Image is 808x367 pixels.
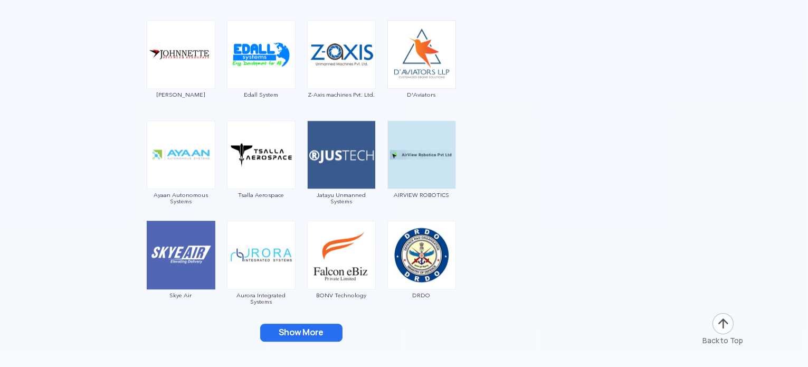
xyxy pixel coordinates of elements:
[307,91,376,98] span: Z-Axis machines Pvt. Ltd.
[307,49,376,98] a: Z-Axis machines Pvt. Ltd.
[703,335,744,346] div: Back to Top
[307,221,376,289] img: ic_bonv.png
[146,149,216,204] a: Ayaan Autonomous Systems
[226,292,296,305] span: Aurora Integrated Systems
[226,149,296,198] a: Tsalla Aerospace
[307,120,376,189] img: ic_jatayu.png
[307,149,376,204] a: Jatayu Unmanned Systems
[307,250,376,298] a: BONV Technology
[387,120,456,189] img: img_airview.png
[146,292,216,298] span: Skye Air
[227,221,296,289] img: ic_aurora.png
[387,250,457,298] a: DRDO
[146,192,216,204] span: Ayaan Autonomous Systems
[226,49,296,98] a: Edall System
[147,20,215,89] img: ic_johnnette.png
[387,20,456,89] img: ic_daviators.png
[387,149,457,198] a: AIRVIEW ROBOTICS
[147,120,215,189] img: img_ayaan.png
[307,292,376,298] span: BONV Technology
[387,91,457,98] span: D'Aviators
[260,324,343,342] button: Show More
[227,20,296,89] img: ic_edall.png
[307,192,376,204] span: Jatayu Unmanned Systems
[387,221,456,289] img: ic_drdo.png
[387,292,457,298] span: DRDO
[711,312,735,335] img: ic_arrow-up.png
[146,49,216,98] a: [PERSON_NAME]
[226,250,296,305] a: Aurora Integrated Systems
[146,91,216,98] span: [PERSON_NAME]
[387,49,457,98] a: D'Aviators
[147,221,215,289] img: img_skye.png
[226,91,296,98] span: Edall System
[387,192,457,198] span: AIRVIEW ROBOTICS
[226,192,296,198] span: Tsalla Aerospace
[227,120,296,189] img: ic_tsalla.png
[307,20,376,89] img: ic_zaxis.png
[146,250,216,298] a: Skye Air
